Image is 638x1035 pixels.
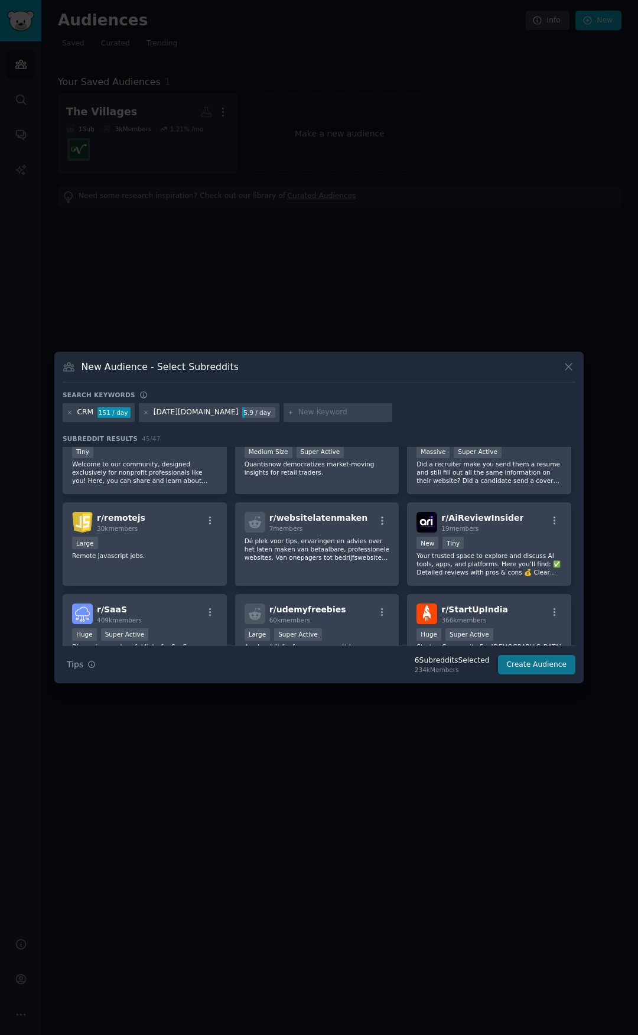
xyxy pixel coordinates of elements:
div: [DATE][DOMAIN_NAME] [154,407,239,418]
span: 19 members [441,525,479,532]
span: 366k members [441,617,486,624]
div: 234k Members [415,666,490,674]
div: Medium Size [245,446,292,458]
div: Large [72,537,98,549]
p: Quantisnow democratizes market-moving insights for retail traders. [245,460,390,476]
p: Startup Community For [DEMOGRAPHIC_DATA] [416,643,562,651]
p: Your trusted space to explore and discuss AI tools, apps, and platforms. Here you’ll find: ✅ Deta... [416,551,562,576]
h3: Search keywords [63,391,135,399]
h3: New Audience - Select Subreddits [82,361,239,373]
div: Huge [72,628,97,641]
div: CRM [77,407,94,418]
span: r/ udemyfreebies [269,605,346,614]
div: Super Active [445,628,493,641]
div: Super Active [454,446,502,458]
div: Massive [416,446,450,458]
span: Subreddit Results [63,434,138,443]
p: Dé plek voor tips, ervaringen en advies over het laten maken van betaalbare, professionele websit... [245,537,390,562]
span: r/ SaaS [97,605,127,614]
div: 5.9 / day [242,407,275,418]
p: Remote javascript jobs. [72,551,217,560]
p: Welcome to our community, designed exclusively for nonprofit professionals like you! Here, you ca... [72,460,217,485]
div: Large [245,628,271,641]
div: Huge [416,628,441,641]
span: r/ remotejs [97,513,145,523]
span: 30k members [97,525,138,532]
div: Super Active [297,446,344,458]
span: Tips [67,658,83,671]
div: 151 / day [97,407,131,418]
span: r/ AiReviewInsider [441,513,523,523]
div: 6 Subreddit s Selected [415,656,490,666]
img: AiReviewInsider [416,512,437,533]
div: New [416,537,438,549]
button: Tips [63,654,100,675]
div: Super Active [101,628,149,641]
span: 45 / 47 [142,435,161,442]
div: Super Active [274,628,322,641]
div: Tiny [442,537,464,549]
button: Create Audience [498,655,576,675]
img: StartUpIndia [416,604,437,624]
span: 60k members [269,617,310,624]
span: 7 members [269,525,303,532]
span: 409k members [97,617,142,624]
p: A subreddit for free courses on Udemy. [245,643,390,651]
p: Discussions and useful links for SaaS owners, online business owners, and more. [72,643,217,659]
input: New Keyword [298,407,388,418]
span: r/ websitelatenmaken [269,513,368,523]
img: SaaS [72,604,93,624]
p: Did a recruiter make you send them a resume and still fill out all the same information on their ... [416,460,562,485]
div: Tiny [72,446,93,458]
img: remotejs [72,512,93,533]
span: r/ StartUpIndia [441,605,508,614]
